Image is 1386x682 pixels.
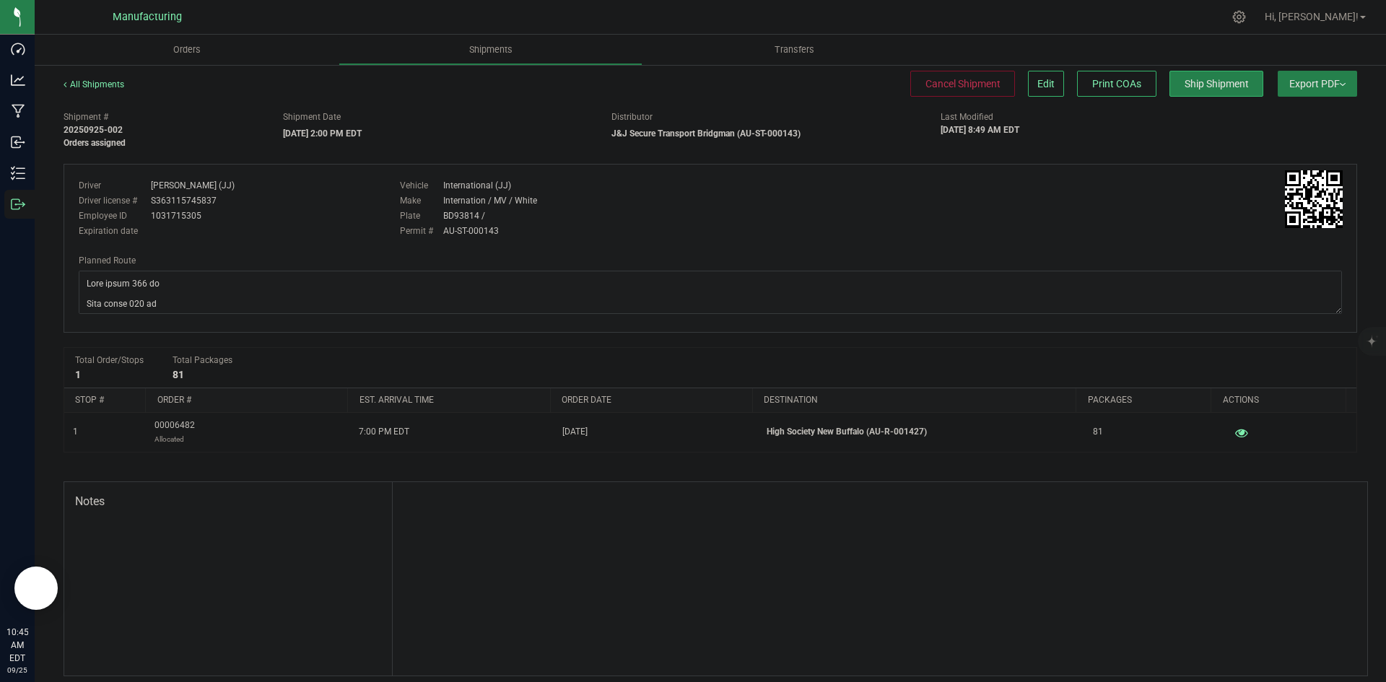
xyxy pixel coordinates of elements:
[443,179,511,192] div: International (JJ)
[173,369,184,380] strong: 81
[64,388,145,413] th: Stop #
[1265,11,1359,22] span: Hi, [PERSON_NAME]!
[910,71,1015,97] button: Cancel Shipment
[611,110,653,123] label: Distributor
[145,388,347,413] th: Order #
[400,209,443,222] label: Plate
[75,493,381,510] span: Notes
[151,179,235,192] div: [PERSON_NAME] (JJ)
[1169,71,1263,97] button: Ship Shipment
[64,138,126,148] strong: Orders assigned
[151,194,217,207] div: S363115745837
[400,179,443,192] label: Vehicle
[1093,425,1103,439] span: 81
[64,110,261,123] span: Shipment #
[941,110,993,123] label: Last Modified
[75,369,81,380] strong: 1
[14,567,58,610] iframe: Resource center
[1289,78,1346,89] span: Export PDF
[443,224,499,237] div: AU-ST-000143
[79,194,151,207] label: Driver license #
[1037,78,1055,89] span: Edit
[73,425,78,439] span: 1
[11,73,25,87] inline-svg: Analytics
[151,209,201,222] div: 1031715305
[79,179,151,192] label: Driver
[1278,71,1357,97] button: Export PDF
[79,224,151,237] label: Expiration date
[64,125,123,135] strong: 20250925-002
[79,209,151,222] label: Employee ID
[173,355,232,365] span: Total Packages
[1092,78,1141,89] span: Print COAs
[154,419,195,446] span: 00006482
[11,104,25,118] inline-svg: Manufacturing
[359,425,409,439] span: 7:00 PM EDT
[443,194,537,207] div: Internation / MV / White
[400,224,443,237] label: Permit #
[154,432,195,446] p: Allocated
[11,135,25,149] inline-svg: Inbound
[562,425,588,439] span: [DATE]
[64,79,124,89] a: All Shipments
[347,388,549,413] th: Est. arrival time
[11,42,25,56] inline-svg: Dashboard
[11,197,25,211] inline-svg: Outbound
[339,35,642,65] a: Shipments
[1211,388,1346,413] th: Actions
[767,425,1076,439] p: High Society New Buffalo (AU-R-001427)
[75,355,144,365] span: Total Order/Stops
[450,43,532,56] span: Shipments
[752,388,1076,413] th: Destination
[11,166,25,180] inline-svg: Inventory
[79,255,136,266] span: Planned Route
[400,194,443,207] label: Make
[755,43,834,56] span: Transfers
[6,665,28,676] p: 09/25
[1285,170,1343,228] qrcode: 20250925-002
[283,110,341,123] label: Shipment Date
[642,35,946,65] a: Transfers
[35,35,339,65] a: Orders
[1077,71,1156,97] button: Print COAs
[1076,388,1211,413] th: Packages
[6,626,28,665] p: 10:45 AM EDT
[1185,78,1249,89] span: Ship Shipment
[550,388,752,413] th: Order date
[925,78,1001,89] span: Cancel Shipment
[1028,71,1064,97] button: Edit
[1230,10,1248,24] div: Manage settings
[611,128,801,139] strong: J&J Secure Transport Bridgman (AU-ST-000143)
[443,209,485,222] div: BD93814 /
[113,11,182,23] span: Manufacturing
[941,125,1019,135] strong: [DATE] 8:49 AM EDT
[283,128,362,139] strong: [DATE] 2:00 PM EDT
[1285,170,1343,228] img: Scan me!
[154,43,220,56] span: Orders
